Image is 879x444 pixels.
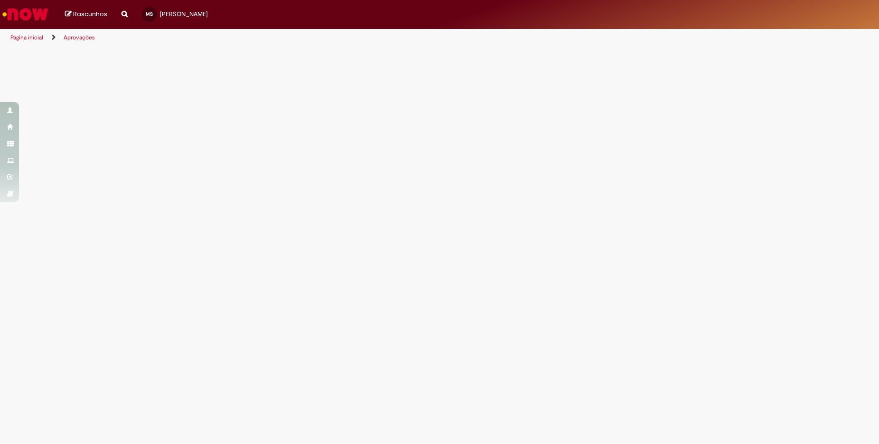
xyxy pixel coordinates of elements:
a: Rascunhos [65,10,107,19]
span: MS [146,11,153,17]
a: Página inicial [10,34,43,41]
ul: Trilhas de página [7,29,579,47]
span: Rascunhos [73,9,107,19]
span: [PERSON_NAME] [160,10,208,18]
img: ServiceNow [1,5,50,24]
a: Aprovações [64,34,95,41]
